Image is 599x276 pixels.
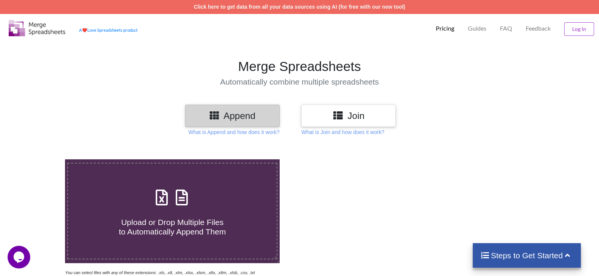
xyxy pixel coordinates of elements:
[79,28,138,32] a: AheartLove Spreadsheets product
[119,218,226,236] span: Upload or Drop Multiple Files to Automatically Append Them
[301,128,384,136] p: What is Join and how does it work?
[307,110,390,121] h3: Join
[191,110,274,121] h3: Append
[188,128,279,136] p: What is Append and how does it work?
[526,25,551,31] span: Feedback
[82,28,87,32] span: heart
[436,25,454,32] p: Pricing
[8,246,32,268] iframe: chat widget
[65,270,255,275] i: You can select files with any of these extensions: .xls, .xlt, .xlm, .xlsx, .xlsm, .xltx, .xltm, ...
[480,251,574,260] h4: Steps to Get Started
[468,25,486,32] p: Guides
[9,20,65,36] img: Logo.png
[194,4,406,10] a: Click here to get data from all your data sources using AI (for free with our new tool)
[564,22,594,36] button: Log In
[500,25,512,32] p: FAQ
